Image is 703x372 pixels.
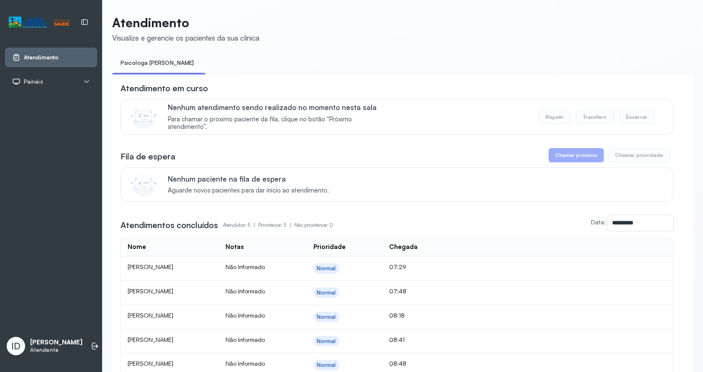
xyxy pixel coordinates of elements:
[226,287,265,295] span: Não Informado
[608,148,670,162] button: Chamar prioridade
[128,312,173,319] span: [PERSON_NAME]
[223,219,258,231] p: Atendidos: 5
[168,115,389,131] span: Para chamar o próximo paciente da fila, clique no botão “Próximo atendimento”.
[290,222,291,228] span: |
[294,219,333,231] p: Não prioritários: 0
[131,104,156,129] img: Imagem de CalloutCard
[12,53,90,62] a: Atendimento
[313,243,346,251] div: Prioridade
[121,151,175,162] h3: Fila de espera
[9,15,69,29] img: Logotipo do estabelecimento
[24,78,43,85] span: Painéis
[389,243,418,251] div: Chegada
[619,110,654,124] button: Encerrar
[258,219,294,231] p: Prioritários: 5
[112,15,259,30] p: Atendimento
[317,289,336,296] div: Normal
[317,338,336,345] div: Normal
[226,263,265,270] span: Não Informado
[317,362,336,369] div: Normal
[226,243,244,251] div: Notas
[226,312,265,319] span: Não Informado
[389,312,405,319] span: 08:18
[317,313,336,321] div: Normal
[131,171,156,196] img: Imagem de CalloutCard
[591,218,606,226] label: Data:
[168,103,389,112] p: Nenhum atendimento sendo realizado no momento nesta sala
[30,346,82,354] p: Atendente
[168,187,329,195] span: Aguarde novos pacientes para dar início ao atendimento.
[576,110,614,124] button: Transferir
[317,265,336,272] div: Normal
[128,243,146,251] div: Nome
[226,336,265,343] span: Não Informado
[121,82,208,94] h3: Atendimento em curso
[389,336,405,343] span: 08:41
[128,360,173,367] span: [PERSON_NAME]
[112,56,202,70] a: Psicologa [PERSON_NAME]
[539,110,571,124] button: Repetir
[128,263,173,270] span: [PERSON_NAME]
[254,222,255,228] span: |
[24,54,59,61] span: Atendimento
[168,174,329,183] p: Nenhum paciente na fila de espera
[549,148,604,162] button: Chamar próximo
[389,287,406,295] span: 07:48
[389,360,406,367] span: 08:48
[128,287,173,295] span: [PERSON_NAME]
[128,336,173,343] span: [PERSON_NAME]
[30,339,82,346] p: [PERSON_NAME]
[226,360,265,367] span: Não Informado
[121,219,218,231] h3: Atendimentos concluídos
[389,263,406,270] span: 07:29
[112,33,259,42] div: Visualize e gerencie os pacientes da sua clínica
